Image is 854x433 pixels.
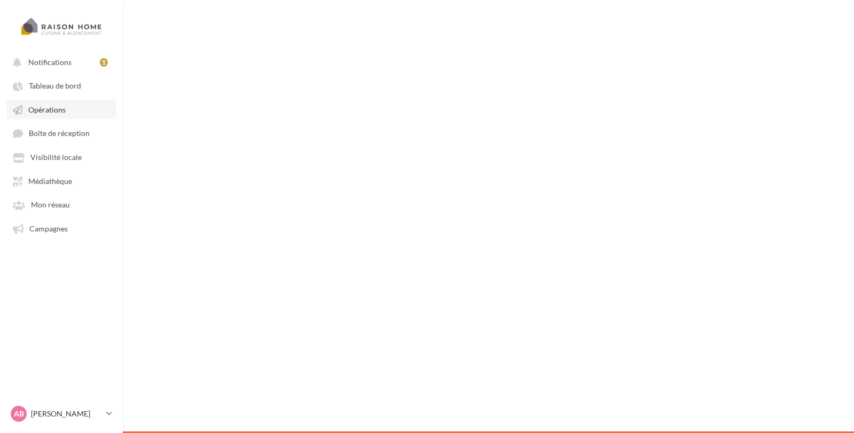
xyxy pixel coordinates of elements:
span: Mon réseau [31,201,70,210]
span: Campagnes [29,224,68,233]
a: Tableau de bord [6,76,116,95]
a: AB [PERSON_NAME] [9,404,114,424]
button: Notifications 1 [6,52,112,71]
a: Mon réseau [6,195,116,214]
span: AB [14,408,24,419]
a: Boîte de réception [6,123,116,143]
a: Médiathèque [6,171,116,190]
a: Visibilité locale [6,147,116,166]
span: Notifications [28,58,72,67]
a: Opérations [6,100,116,119]
a: Campagnes [6,219,116,238]
p: [PERSON_NAME] [31,408,102,419]
span: Opérations [28,105,66,114]
span: Médiathèque [28,177,72,186]
span: Boîte de réception [29,129,90,138]
div: 1 [100,58,108,67]
span: Visibilité locale [30,153,82,162]
span: Tableau de bord [29,82,81,91]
